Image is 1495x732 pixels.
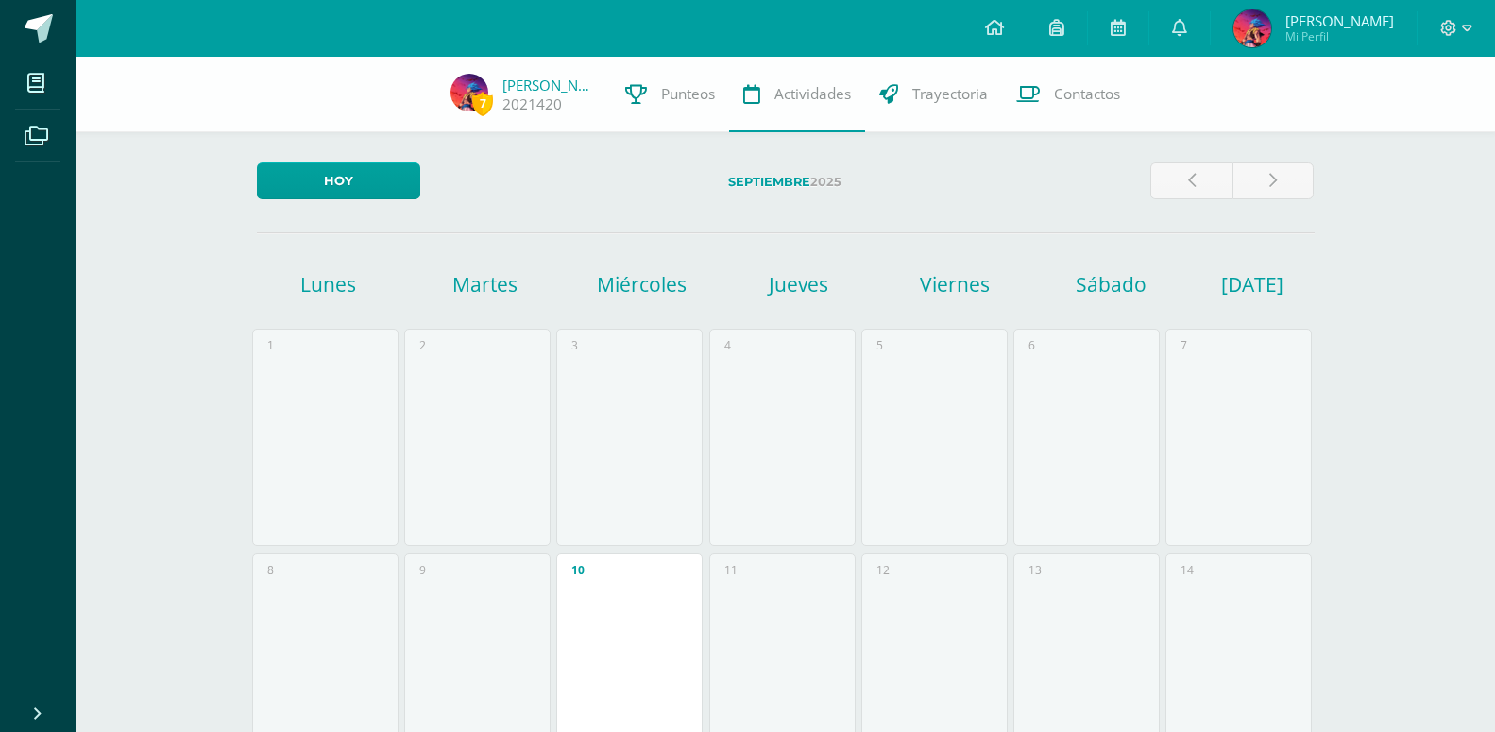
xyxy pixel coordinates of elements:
[774,84,851,104] span: Actividades
[1285,11,1394,30] span: [PERSON_NAME]
[729,57,865,132] a: Actividades
[865,57,1002,132] a: Trayectoria
[566,271,717,298] h1: Miércoles
[724,337,731,353] div: 4
[876,337,883,353] div: 5
[876,562,890,578] div: 12
[253,271,404,298] h1: Lunes
[1028,337,1035,353] div: 6
[472,92,493,115] span: 7
[571,337,578,353] div: 3
[1233,9,1271,47] img: 970389e385207720476b495f40d5f709.png
[1028,562,1042,578] div: 13
[661,84,715,104] span: Punteos
[257,162,420,199] a: Hoy
[722,271,874,298] h1: Jueves
[611,57,729,132] a: Punteos
[728,175,810,189] strong: Septiembre
[912,84,988,104] span: Trayectoria
[1054,84,1120,104] span: Contactos
[1036,271,1187,298] h1: Sábado
[571,562,585,578] div: 10
[410,271,561,298] h1: Martes
[1221,271,1245,298] h1: [DATE]
[1181,337,1187,353] div: 7
[267,562,274,578] div: 8
[419,337,426,353] div: 2
[419,562,426,578] div: 9
[1181,562,1194,578] div: 14
[724,562,738,578] div: 11
[502,94,562,114] a: 2021420
[450,74,488,111] img: 970389e385207720476b495f40d5f709.png
[879,271,1030,298] h1: Viernes
[502,76,597,94] a: [PERSON_NAME]
[267,337,274,353] div: 1
[1002,57,1134,132] a: Contactos
[435,162,1135,201] label: 2025
[1285,28,1394,44] span: Mi Perfil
